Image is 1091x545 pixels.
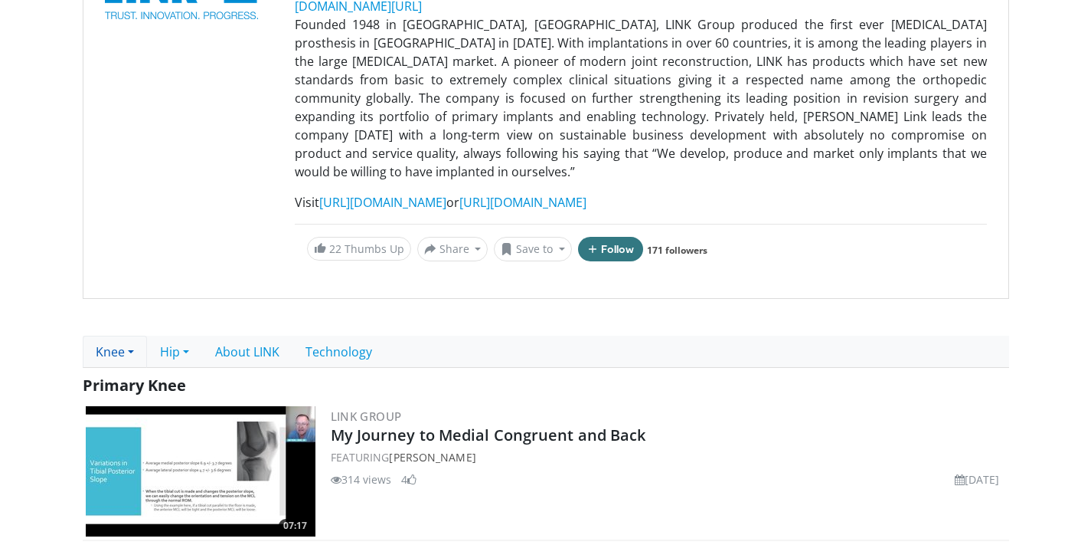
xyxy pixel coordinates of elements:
li: 314 views [331,471,392,488]
a: 22 Thumbs Up [307,237,411,261]
button: Share [417,237,488,261]
a: About LINK [202,336,292,368]
p: Visit or [295,193,987,212]
a: [PERSON_NAME] [389,450,475,465]
img: 996abfc1-cbb0-4ade-a03d-4430906441a7.300x170_q85_crop-smart_upscale.jpg [86,406,315,537]
a: Technology [292,336,385,368]
div: FEATURING [331,449,1006,465]
span: Primary Knee [83,375,186,396]
a: LINK Group [331,409,402,424]
button: Follow [578,237,644,261]
a: [URL][DOMAIN_NAME] [319,194,446,211]
span: 07:17 [279,519,312,533]
a: 07:17 [86,406,315,537]
li: [DATE] [955,471,1000,488]
a: Knee [83,336,147,368]
button: Save to [494,237,572,261]
span: 22 [329,241,341,256]
a: Hip [147,336,202,368]
a: 171 followers [647,244,707,257]
p: Founded 1948 in [GEOGRAPHIC_DATA], [GEOGRAPHIC_DATA], LINK Group produced the first ever [MEDICAL... [295,15,987,181]
li: 4 [401,471,416,488]
a: My Journey to Medial Congruent and Back [331,425,646,445]
a: [URL][DOMAIN_NAME] [459,194,586,211]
